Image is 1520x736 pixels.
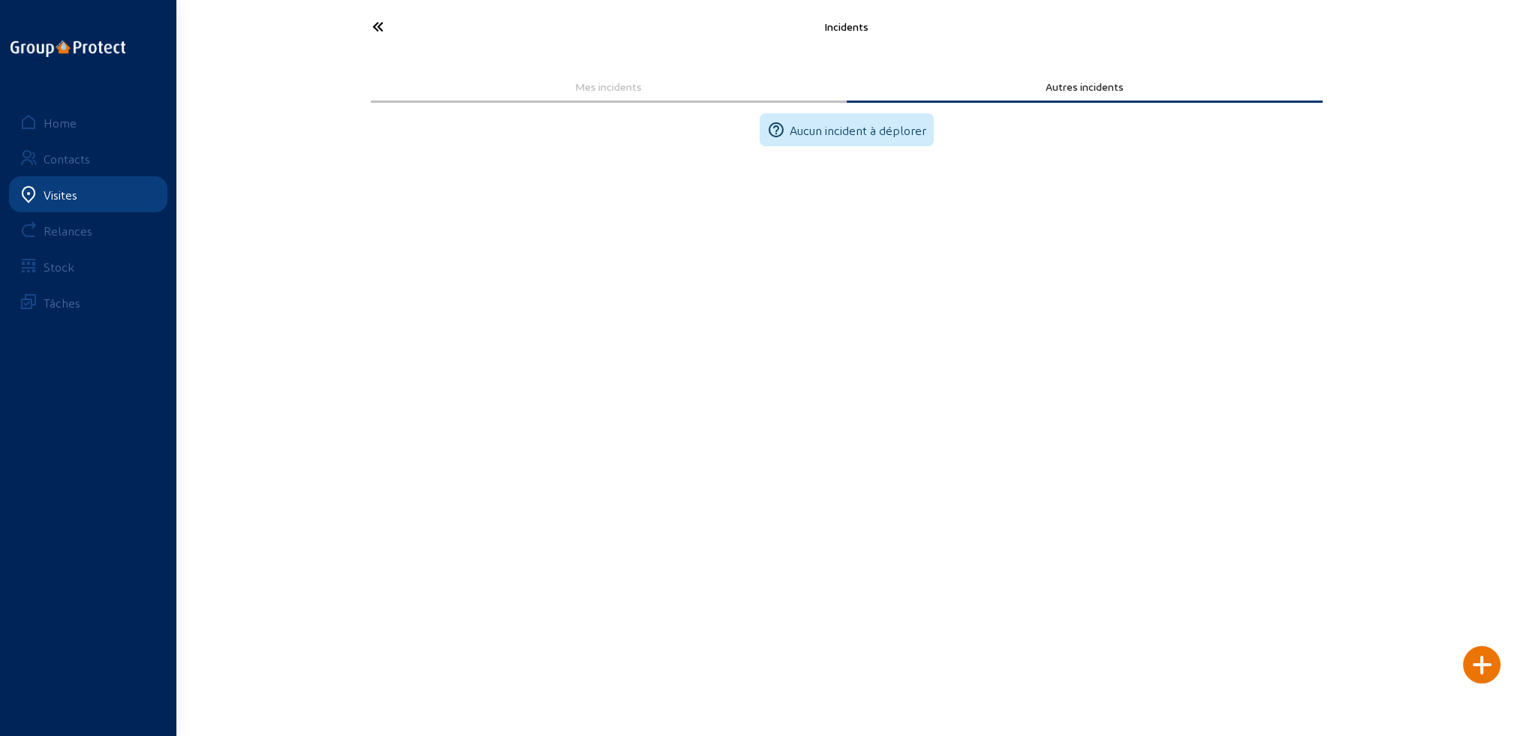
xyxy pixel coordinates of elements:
a: Visites [9,176,167,212]
div: Relances [44,224,92,238]
a: Stock [9,248,167,284]
div: Autres incidents [857,80,1312,93]
img: logo-oneline.png [11,41,125,57]
mat-icon: help_outline [767,121,785,139]
div: Visites [44,188,77,202]
div: Incidents [516,20,1177,33]
div: Tâches [44,296,80,310]
a: Tâches [9,284,167,320]
a: Home [9,104,167,140]
div: Stock [44,260,74,274]
div: Home [44,116,77,130]
a: Contacts [9,140,167,176]
a: Relances [9,212,167,248]
div: Contacts [44,152,90,166]
span: Aucun incident à déplorer [790,123,926,137]
div: Mes incidents [381,80,836,93]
